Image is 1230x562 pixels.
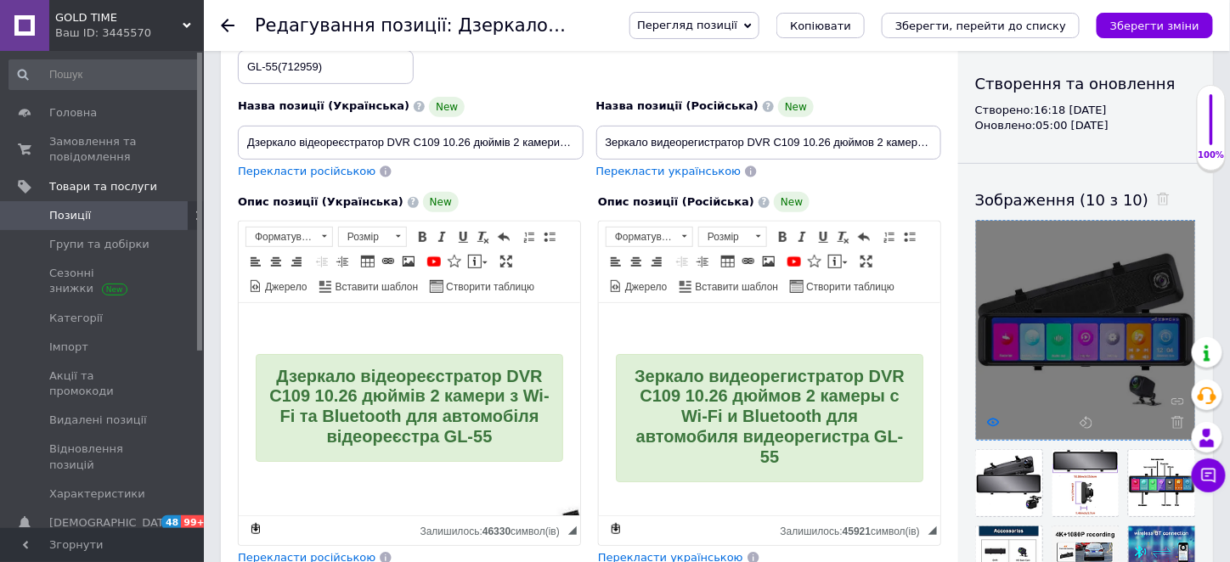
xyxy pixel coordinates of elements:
[928,526,937,535] span: Потягніть для зміни розмірів
[267,252,285,271] a: По центру
[623,280,668,295] span: Джерело
[379,252,398,271] a: Вставити/Редагувати посилання (Ctrl+L)
[238,195,403,208] span: Опис позиції (Українська)
[49,208,91,223] span: Позиції
[805,252,824,271] a: Вставити іконку
[49,134,157,165] span: Замовлення та повідомлення
[975,103,1196,118] div: Створено: 16:18 [DATE]
[262,280,307,295] span: Джерело
[425,252,443,271] a: Додати відео з YouTube
[520,228,539,246] a: Вставити/видалити нумерований список
[596,126,942,160] input: Наприклад, H&M жіноча сукня зелена 38 розмір вечірня максі з блискітками
[774,192,810,212] span: New
[245,227,333,247] a: Форматування
[49,311,103,326] span: Категорії
[161,515,181,530] span: 48
[793,228,812,246] a: Курсив (Ctrl+I)
[399,252,418,271] a: Зображення
[975,118,1196,133] div: Оновлено: 05:00 [DATE]
[17,185,507,534] img: 6523591420_zerkalo-videoregistrator-dvr.jpg
[882,13,1080,38] button: Зберегти, перейти до списку
[429,97,465,117] span: New
[49,368,157,399] span: Акції та промокоди
[599,303,940,515] iframe: Редактор, D4CB6AFF-F483-448F-967C-A4BC0505C837
[693,252,712,271] a: Збільшити відступ
[607,520,625,538] a: Зробити резервну копію зараз
[787,277,897,295] a: Створити таблицю
[423,192,459,212] span: New
[804,280,894,295] span: Створити таблицю
[413,228,432,246] a: Жирний (Ctrl+B)
[606,227,693,247] a: Форматування
[895,20,1066,32] i: Зберегти, перейти до списку
[17,205,507,554] img: 6523591420_zerkalo-videoregistrator-dvr.jpg
[338,227,407,247] a: Розмір
[482,525,511,537] span: 46330
[785,252,804,271] a: Додати відео з YouTube
[465,252,490,271] a: Вставити повідомлення
[1110,20,1199,32] i: Зберегти зміни
[627,252,646,271] a: По центру
[596,165,742,177] span: Перекласти українською
[49,237,150,252] span: Групи та добірки
[1197,85,1226,171] div: 100% Якість заповнення
[238,126,584,160] input: Наприклад, H&M жіноча сукня зелена 38 розмір вечірня максі з блискітками
[246,520,265,538] a: Зробити резервну копію зараз
[880,228,899,246] a: Вставити/видалити нумерований список
[607,277,670,295] a: Джерело
[739,252,758,271] a: Вставити/Редагувати посилання (Ctrl+L)
[445,252,464,271] a: Вставити іконку
[49,515,175,531] span: [DEMOGRAPHIC_DATA]
[647,252,666,271] a: По правому краю
[759,252,778,271] a: Зображення
[313,252,331,271] a: Зменшити відступ
[834,228,853,246] a: Видалити форматування
[607,252,625,271] a: По лівому краю
[494,228,513,246] a: Повернути (Ctrl+Z)
[814,228,832,246] a: Підкреслений (Ctrl+U)
[975,73,1196,94] div: Створення та оновлення
[246,228,316,246] span: Форматування
[598,195,754,208] span: Опис позиції (Російська)
[773,228,792,246] a: Жирний (Ctrl+B)
[673,252,691,271] a: Зменшити відступ
[790,20,851,32] span: Копіювати
[49,441,157,472] span: Відновлення позицій
[975,189,1196,211] div: Зображення (10 з 10)
[55,25,204,41] div: Ваш ID: 3445570
[1198,149,1225,161] div: 100%
[246,277,310,295] a: Джерело
[857,252,876,271] a: Максимізувати
[420,521,568,537] div: Кiлькiсть символiв
[317,277,421,295] a: Вставити шаблон
[826,252,850,271] a: Вставити повідомлення
[8,59,200,90] input: Пошук
[443,280,534,295] span: Створити таблицю
[454,228,472,246] a: Підкреслений (Ctrl+U)
[677,277,781,295] a: Вставити шаблон
[1097,13,1213,38] button: Зберегти зміни
[781,521,928,537] div: Кiлькiсть символiв
[900,228,919,246] a: Вставити/видалити маркований список
[49,105,97,121] span: Головна
[607,228,676,246] span: Форматування
[239,303,580,515] iframe: Редактор, 121E4864-60F9-4A9C-8498-DC377AD3B8A1
[778,97,814,117] span: New
[693,280,779,295] span: Вставити шаблон
[358,252,377,271] a: Таблиця
[637,19,737,31] span: Перегляд позиції
[540,228,559,246] a: Вставити/видалити маркований список
[49,340,88,355] span: Імпорт
[568,526,577,535] span: Потягніть для зміни розмірів
[287,252,306,271] a: По правому краю
[698,227,767,247] a: Розмір
[474,228,493,246] a: Видалити форматування
[55,10,183,25] span: GOLD TIME
[221,19,234,32] div: Повернутися назад
[843,525,871,537] span: 45921
[596,99,759,112] span: Назва позиції (Російська)
[238,99,409,112] span: Назва позиції (Українська)
[699,228,750,246] span: Розмір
